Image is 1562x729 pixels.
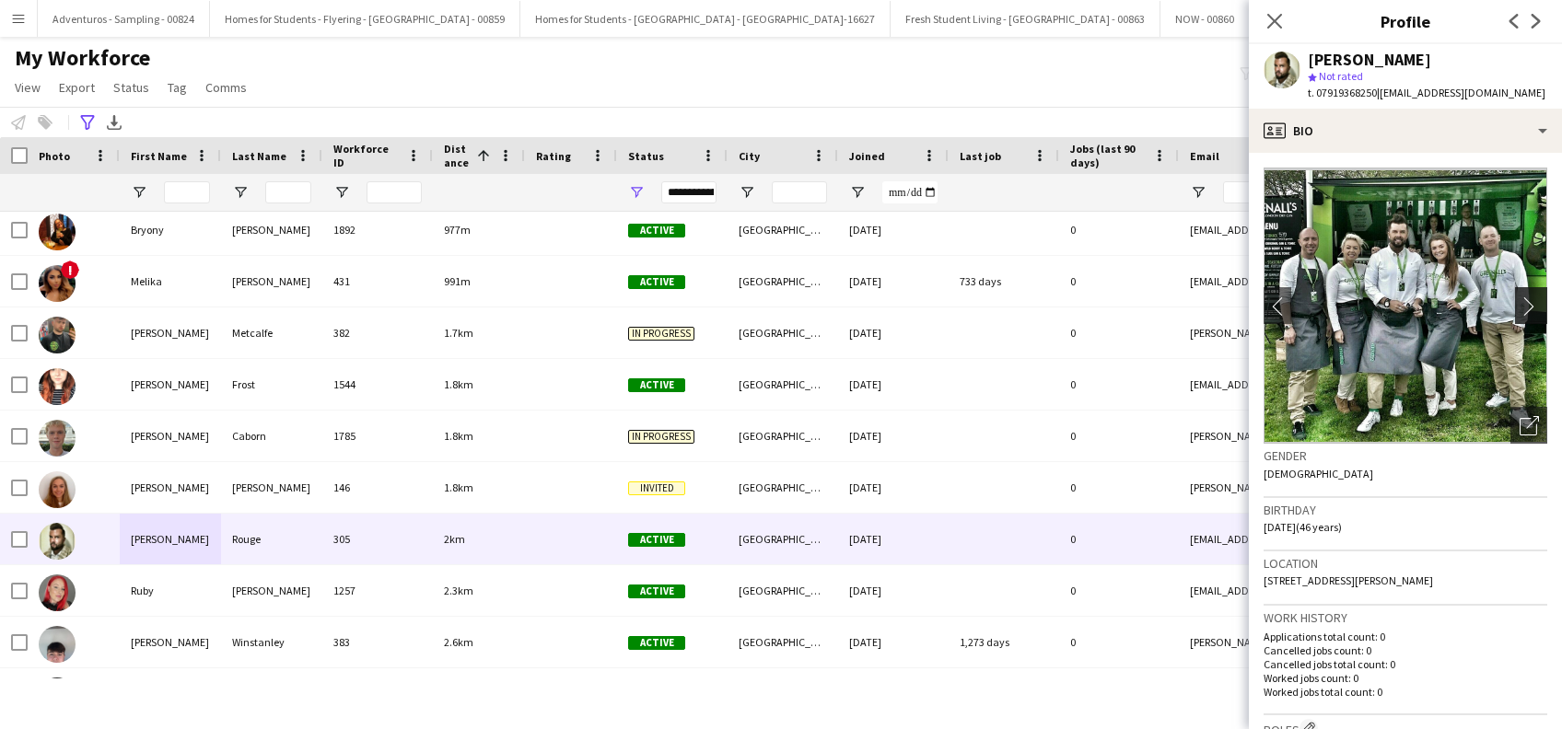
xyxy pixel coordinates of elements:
[838,359,949,410] div: [DATE]
[628,636,685,650] span: Active
[221,565,322,616] div: [PERSON_NAME]
[838,256,949,307] div: [DATE]
[120,204,221,255] div: Bryony
[221,617,322,667] div: Winstanley
[1223,181,1536,203] input: Email Filter Input
[1264,467,1373,480] span: [DEMOGRAPHIC_DATA]
[1264,555,1547,572] h3: Location
[61,260,79,279] span: !
[1190,184,1206,201] button: Open Filter Menu
[728,617,838,667] div: [GEOGRAPHIC_DATA]
[628,584,685,598] span: Active
[1308,86,1377,99] span: t. 07919368250
[1264,168,1547,444] img: Crew avatar or photo
[1160,1,1250,37] button: NOW - 00860
[1264,447,1547,464] h3: Gender
[1179,307,1547,358] div: [PERSON_NAME][EMAIL_ADDRESS][DOMAIN_NAME]
[444,326,473,340] span: 1.7km
[221,514,322,564] div: Rouge
[1059,514,1179,564] div: 0
[849,149,885,163] span: Joined
[210,1,520,37] button: Homes for Students - Flyering - [GEOGRAPHIC_DATA] - 00859
[39,626,76,663] img: Joseph Winstanley
[1059,204,1179,255] div: 0
[106,75,157,99] a: Status
[322,617,433,667] div: 383
[628,378,685,392] span: Active
[120,256,221,307] div: Melika
[838,462,949,513] div: [DATE]
[728,307,838,358] div: [GEOGRAPHIC_DATA]
[1059,565,1179,616] div: 0
[1059,359,1179,410] div: 0
[772,181,827,203] input: City Filter Input
[221,204,322,255] div: [PERSON_NAME]
[728,565,838,616] div: [GEOGRAPHIC_DATA]
[120,462,221,513] div: [PERSON_NAME]
[7,75,48,99] a: View
[322,204,433,255] div: 1892
[1059,617,1179,667] div: 0
[728,359,838,410] div: [GEOGRAPHIC_DATA]
[949,256,1059,307] div: 733 days
[322,307,433,358] div: 382
[113,79,149,96] span: Status
[838,204,949,255] div: [DATE]
[52,75,102,99] a: Export
[221,359,322,410] div: Frost
[120,565,221,616] div: Ruby
[728,204,838,255] div: [GEOGRAPHIC_DATA]
[628,184,645,201] button: Open Filter Menu
[1308,52,1431,68] div: [PERSON_NAME]
[39,149,70,163] span: Photo
[628,327,694,341] span: In progress
[39,214,76,250] img: Bryony Whitfield
[849,184,866,201] button: Open Filter Menu
[322,668,433,719] div: 360
[120,514,221,564] div: [PERSON_NAME]
[205,79,247,96] span: Comms
[322,256,433,307] div: 431
[333,142,400,169] span: Workforce ID
[1377,86,1545,99] span: | [EMAIL_ADDRESS][DOMAIN_NAME]
[131,149,187,163] span: First Name
[221,411,322,461] div: Caborn
[1249,109,1562,153] div: Bio
[739,184,755,201] button: Open Filter Menu
[221,668,322,719] div: [PERSON_NAME]
[838,514,949,564] div: [DATE]
[265,181,311,203] input: Last Name Filter Input
[39,420,76,457] img: Rory Caborn
[949,617,1059,667] div: 1,273 days
[39,471,76,508] img: Amy Kear
[444,377,473,391] span: 1.8km
[1059,256,1179,307] div: 0
[1179,668,1547,719] div: [EMAIL_ADDRESS][DOMAIN_NAME]
[520,1,891,37] button: Homes for Students - [GEOGRAPHIC_DATA] - [GEOGRAPHIC_DATA]-16627
[1264,502,1547,518] h3: Birthday
[1179,256,1547,307] div: [EMAIL_ADDRESS][DOMAIN_NAME]
[131,184,147,201] button: Open Filter Menu
[444,429,473,443] span: 1.8km
[838,617,949,667] div: [DATE]
[1179,359,1547,410] div: [EMAIL_ADDRESS][DOMAIN_NAME]
[39,368,76,405] img: Bethany Frost
[960,149,1001,163] span: Last job
[120,668,221,719] div: Lily
[444,274,471,288] span: 991m
[120,617,221,667] div: [PERSON_NAME]
[39,265,76,302] img: Melika Ebrahim esfahani
[882,181,938,203] input: Joined Filter Input
[1179,204,1547,255] div: [EMAIL_ADDRESS][DOMAIN_NAME]
[1264,520,1342,534] span: [DATE] (46 years)
[444,635,473,649] span: 2.6km
[1179,565,1547,616] div: [EMAIL_ADDRESS][DOMAIN_NAME]
[322,359,433,410] div: 1544
[838,411,949,461] div: [DATE]
[628,149,664,163] span: Status
[628,275,685,289] span: Active
[728,411,838,461] div: [GEOGRAPHIC_DATA]
[739,149,760,163] span: City
[728,256,838,307] div: [GEOGRAPHIC_DATA]
[221,462,322,513] div: [PERSON_NAME]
